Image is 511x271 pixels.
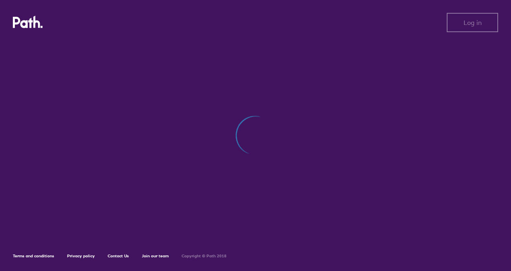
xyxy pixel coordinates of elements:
[108,253,129,259] a: Contact Us
[13,253,54,259] a: Terms and conditions
[464,19,482,26] span: Log in
[67,253,95,259] a: Privacy policy
[142,253,169,259] a: Join our team
[447,13,498,32] button: Log in
[182,254,227,259] h6: Copyright © Path 2018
